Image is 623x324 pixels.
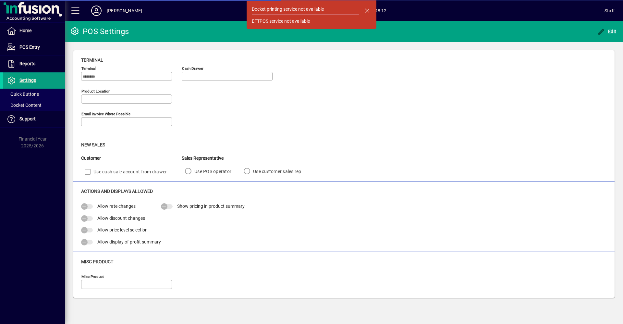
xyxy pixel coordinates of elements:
span: Support [19,116,36,121]
span: POS Entry [19,44,40,50]
span: Edit [597,29,617,34]
button: Edit [595,26,618,37]
span: Allow discount changes [97,216,145,221]
mat-label: Email Invoice where possible [81,112,130,116]
div: Sales Representative [182,155,311,162]
mat-label: Misc Product [81,274,104,279]
div: Customer [81,155,182,162]
span: Actions and Displays Allowed [81,189,153,194]
div: Staff [605,6,615,16]
span: Settings [19,78,36,83]
span: Quick Buttons [6,92,39,97]
a: Quick Buttons [3,89,65,100]
button: Profile [86,5,107,17]
span: New Sales [81,142,105,147]
a: Support [3,111,65,127]
span: Allow display of profit summary [97,239,161,244]
span: Show pricing in product summary [177,204,245,209]
a: Docket Content [3,100,65,111]
span: [DATE] 08:12 [142,6,605,16]
mat-label: Terminal [81,66,96,71]
div: EFTPOS service not available [252,18,310,25]
a: POS Entry [3,39,65,56]
span: Terminal [81,57,103,63]
span: Home [19,28,31,33]
mat-label: Cash Drawer [182,66,203,71]
span: Allow rate changes [97,204,136,209]
mat-label: Product location [81,89,110,93]
div: POS Settings [70,26,129,37]
div: [PERSON_NAME] [107,6,142,16]
span: Allow price level selection [97,227,148,232]
span: Reports [19,61,35,66]
a: Home [3,23,65,39]
span: Misc Product [81,259,113,264]
a: Reports [3,56,65,72]
span: Docket Content [6,103,42,108]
